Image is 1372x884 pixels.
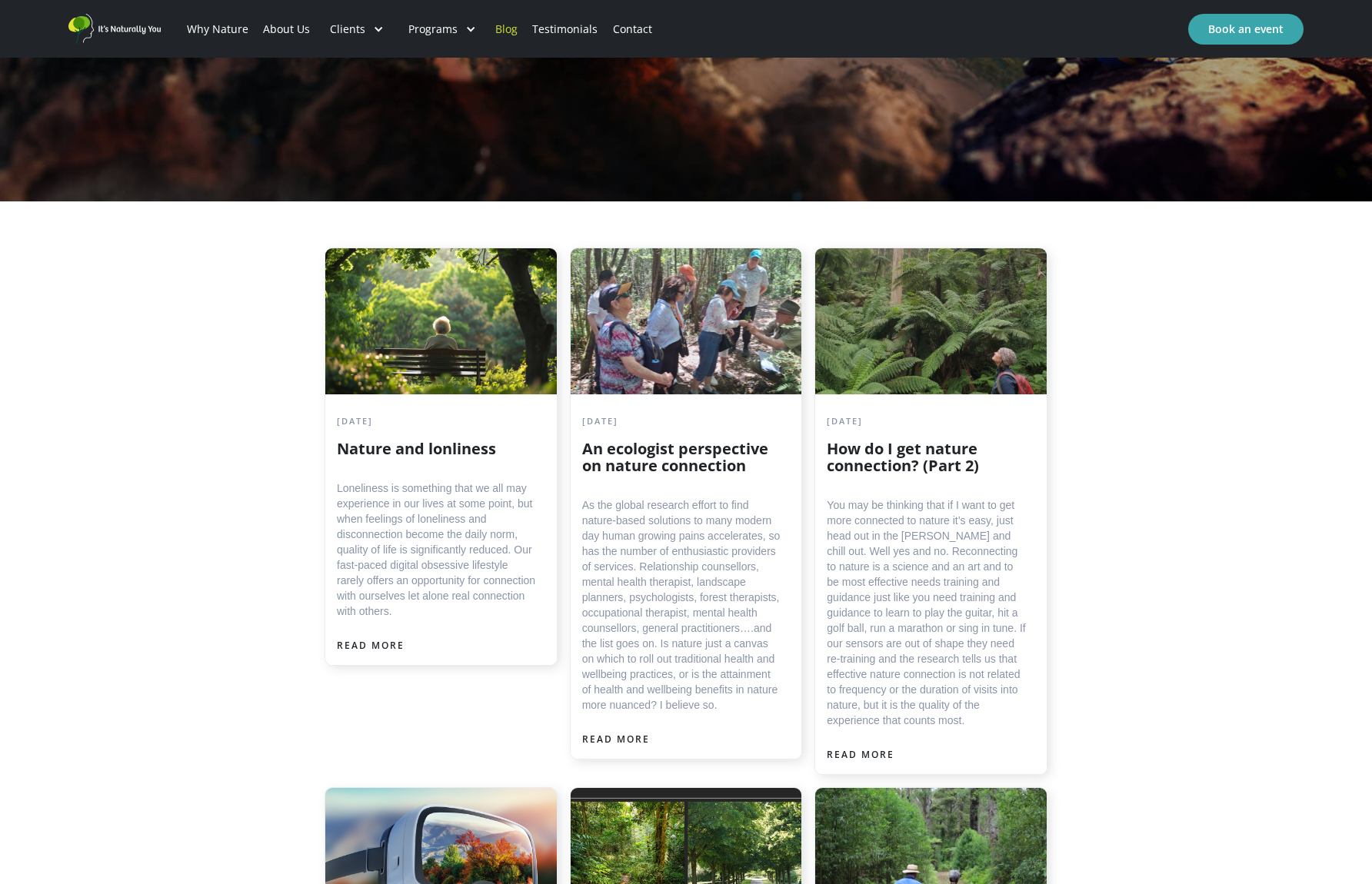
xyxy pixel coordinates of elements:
[582,497,783,713] div: As the global research effort to find nature-based solutions to many modern day human growing pai...
[582,414,783,429] div: [DATE]
[827,414,1027,429] div: [DATE]
[255,3,317,55] a: About Us
[1188,14,1304,45] a: Book an event
[337,440,538,457] h2: Nature and lonliness
[827,440,1027,474] h2: How do I get nature connection? (Part 2)
[68,14,161,44] a: home
[179,3,255,55] a: Why Nature
[827,747,894,763] a: READ MORE
[582,732,650,747] a: READ MORE
[827,497,1027,728] div: You may be thinking that if I want to get more connected to nature it’s easy, just head out in th...
[337,414,538,429] div: [DATE]
[525,3,605,55] a: Testimonials
[318,3,396,55] div: Clients
[337,480,538,619] div: Loneliness is something that we all may experience in our lives at some point, but when feelings ...
[605,3,659,55] a: Contact
[488,3,525,55] a: Blog
[330,22,365,37] div: Clients
[396,3,488,55] div: Programs
[408,22,458,37] div: Programs
[337,638,405,653] a: READ MORE
[582,440,783,474] h2: An ecologist perspective on nature connection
